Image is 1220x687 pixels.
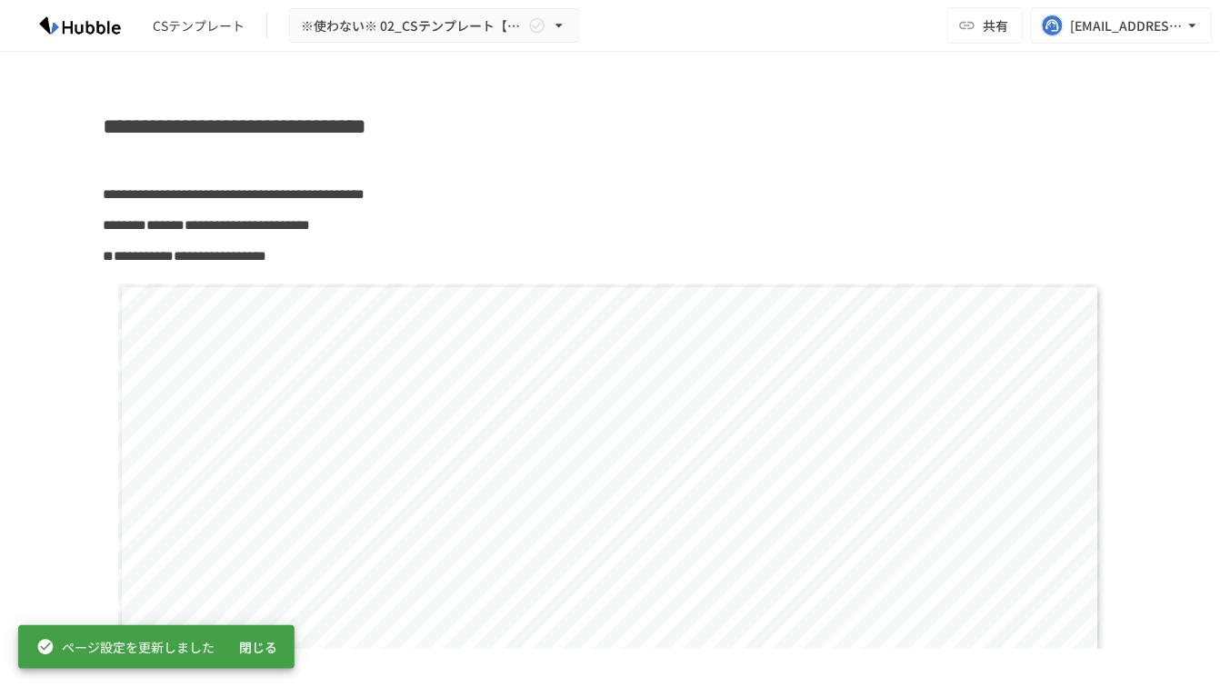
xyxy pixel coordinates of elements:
[289,8,580,44] button: ※使わない※ 02_CSテンプレート【Hubble mini】Hubble×企業名 オンボーディングプロジェクト
[1071,15,1184,37] div: [EMAIL_ADDRESS][DOMAIN_NAME]
[1031,7,1213,44] button: [EMAIL_ADDRESS][DOMAIN_NAME]
[301,15,525,37] span: ※使わない※ 02_CSテンプレート【Hubble mini】Hubble×企業名 オンボーディングプロジェクト
[947,7,1024,44] button: 共有
[984,15,1009,35] span: 共有
[153,16,245,35] div: CSテンプレート
[36,631,215,663] div: ページ設定を更新しました
[229,631,287,664] button: 閉じる
[22,11,138,40] img: HzDRNkGCf7KYO4GfwKnzITak6oVsp5RHeZBEM1dQFiQ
